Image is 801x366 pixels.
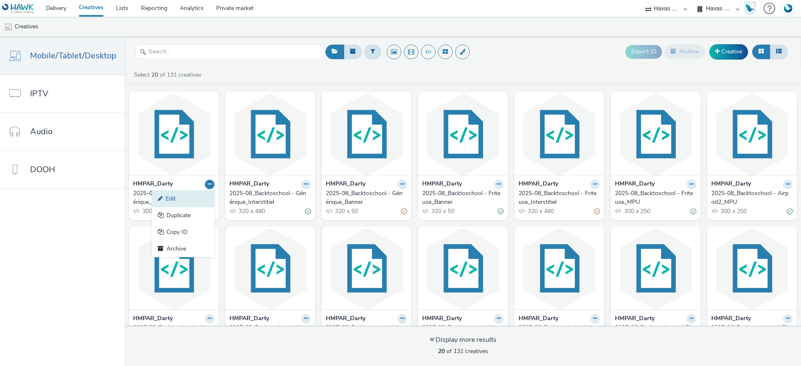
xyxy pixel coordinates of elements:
a: 2025-08_Backtoschool - Iphone15_interstitiel [519,323,600,341]
a: 2025-08_Backtoschool - Airpod2_Banner [229,323,311,341]
button: Table [770,45,788,59]
div: Display more results [430,335,496,345]
span: 320 x 50 [431,207,454,215]
a: 2025-08_Backtoschool - HP14_Banner [711,323,793,341]
a: 2025-08_Backtoschool - Générique_MPU [133,189,214,206]
img: 2025-08_Backtoschool - Airpod2_Interstitiel visual [131,228,217,310]
a: Edit [152,191,214,207]
img: 2025-08_Backtoschool - Airpod2_MPU visual [709,94,795,175]
strong: HMPAR_Darty [229,180,269,189]
img: 2025-08_Backtoschool - Iphone15_MPU visual [420,228,506,310]
span: of 131 creatives [438,347,488,355]
div: 2025-08_Backtoschool - Friteuse_MPU [615,189,693,206]
div: 2025-08_Backtoschool - Airpod2_Banner [229,323,307,341]
a: 2025-08_Backtoschool - Friteuse_MPU [615,189,696,206]
div: 2025-08_Backtoschool - Générique_Banner [326,189,404,206]
div: Valid [305,207,311,216]
img: 2025-08_Backtoschool - Iphone15_Banner visual [324,228,409,310]
img: 2025-08_Backtoschool - Friteuse_MPU visual [613,94,698,175]
div: Valid [498,207,504,216]
strong: HMPAR_Darty [615,180,655,189]
img: mobile [4,23,13,31]
img: 2025-08_Backtoschool - Friteuse_Banner visual [420,94,506,175]
a: 2025-08_Backtoschool - Friteuse_Banner [422,189,504,206]
div: 2025-08_Backtoschool - HP14_MPU [615,323,693,341]
img: 2025-08_Backtoschool - HP14_MPU visual [613,228,698,310]
div: 2025-08_Backtoschool - Iphone15_interstitiel [519,323,597,341]
a: 2025-08_Backtoschool - Airpod2_Interstitiel [133,323,214,341]
img: 2025-08_Backtoschool - HP14_Banner visual [709,228,795,310]
a: 2025-08_Backtoschool - Iphone15_Banner [326,323,407,341]
strong: 20 [438,347,445,355]
img: 2025-08_Backtoschool - Générique_Interstitiel visual [227,94,313,175]
img: 2025-08_Backtoschool - Friteuse_Interstitiel visual [516,94,602,175]
img: Account FR [782,2,794,15]
div: Partially valid [594,207,600,216]
span: Mobile/Tablet/Desktop [30,50,116,62]
strong: 20 [151,71,158,79]
div: 2025-08_Backtoschool - Générique_MPU [133,189,211,206]
a: 2025-08_Backtoschool - HP14_MPU [615,323,696,341]
img: 2025-08_Backtoschool - Iphone15_interstitiel visual [516,228,602,310]
div: 2025-08_Backtoschool - Airpod2_Interstitiel [133,323,211,341]
img: 2025-08_Backtoschool - Airpod2_Banner visual [227,228,313,310]
span: 320 x 480 [527,207,554,215]
div: 2025-08_Backtoschool - Générique_Interstitiel [229,189,307,206]
div: 2025-08_Backtoschool - HP14_Banner [711,323,789,341]
strong: HMPAR_Darty [519,180,558,189]
div: 2025-08_Backtoschool - Iphone15_MPU [422,323,500,341]
span: DOOH [30,163,55,175]
img: undefined Logo [2,3,34,14]
img: Hawk Academy [743,2,756,15]
div: 2025-08_Backtoschool - Friteuse_Banner [422,189,500,206]
span: IPTV [30,88,48,100]
a: Creative [709,44,748,59]
img: 2025-08_Backtoschool - Générique_MPU visual [131,94,217,175]
strong: HMPAR_Darty [422,314,462,324]
div: Partially valid [401,207,407,216]
input: Search... [136,45,323,59]
a: 2025-08_Backtoschool - Iphone15_MPU [422,323,504,341]
span: 320 x 480 [238,207,265,215]
div: 2025-08_Backtoschool - Iphone15_Banner [326,323,404,341]
a: 2025-08_Backtoschool - Générique_Interstitiel [229,189,311,206]
div: Valid [690,207,696,216]
span: 300 x 250 [141,207,169,215]
strong: HMPAR_Darty [326,180,365,189]
a: 2025-08_Backtoschool - Friteuse_Interstitiel [519,189,600,206]
img: 2025-08_Backtoschool - Générique_Banner visual [324,94,409,175]
a: Duplicate [152,207,214,224]
strong: HMPAR_Darty [711,180,751,189]
a: Archive [152,241,214,257]
span: 320 x 50 [334,207,358,215]
span: 300 x 250 [623,207,650,215]
button: Archive [664,45,705,59]
strong: HMPAR_Darty [519,314,558,324]
strong: HMPAR_Darty [711,314,751,324]
a: 2025-08_Backtoschool - Airpod2_MPU [711,189,793,206]
strong: HMPAR_Darty [229,314,269,324]
button: Grid [752,45,770,59]
a: Hawk Academy [743,2,759,15]
strong: HMPAR_Darty [422,180,462,189]
strong: HMPAR_Darty [326,314,365,324]
a: 2025-08_Backtoschool - Générique_Banner [326,189,407,206]
strong: HMPAR_Darty [133,180,173,189]
a: Select of 131 creatives [133,71,205,79]
strong: HMPAR_Darty [133,314,173,324]
span: 300 x 250 [720,207,747,215]
button: Export ID [625,45,662,58]
div: 2025-08_Backtoschool - Friteuse_Interstitiel [519,189,597,206]
div: Valid [787,207,793,216]
div: 2025-08_Backtoschool - Airpod2_MPU [711,189,789,206]
span: Audio [30,125,53,138]
strong: HMPAR_Darty [615,314,655,324]
a: Copy ID [152,224,214,241]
